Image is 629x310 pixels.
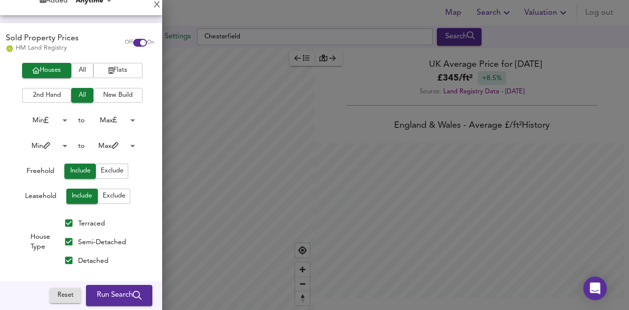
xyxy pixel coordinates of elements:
[27,65,66,76] span: Houses
[50,288,81,304] button: Reset
[27,90,66,101] span: 2nd Hand
[64,164,96,179] button: Include
[71,63,93,78] button: All
[103,191,125,202] span: Exclude
[17,139,71,154] div: Min
[76,65,88,76] span: All
[69,166,91,177] span: Include
[125,39,133,47] span: Off
[22,63,71,78] button: Houses
[78,115,85,125] div: to
[86,285,152,306] button: Run Search
[85,139,139,154] div: Max
[98,189,130,204] button: Exclude
[27,166,55,179] div: Freehold
[6,45,13,52] img: Land Registry
[17,113,71,128] div: Min
[78,257,109,264] span: Detached
[147,39,154,47] span: On
[93,63,143,78] button: Flats
[101,166,123,177] span: Exclude
[78,220,105,227] span: Terraced
[98,65,138,76] span: Flats
[76,90,88,101] span: All
[66,189,98,204] button: Include
[78,141,85,151] div: to
[6,44,79,53] div: HM Land Registry
[96,164,128,179] button: Exclude
[93,88,143,103] button: New Build
[21,214,59,270] div: House Type
[25,191,57,204] div: Leasehold
[6,33,79,44] div: Sold Property Prices
[154,2,160,9] div: X
[98,90,138,101] span: New Build
[583,277,607,300] div: Open Intercom Messenger
[55,290,76,302] span: Reset
[22,88,71,103] button: 2nd Hand
[71,191,93,202] span: Include
[78,239,126,246] span: Semi-Detached
[97,289,142,302] span: Run Search
[85,113,139,128] div: Max
[71,88,93,103] button: All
